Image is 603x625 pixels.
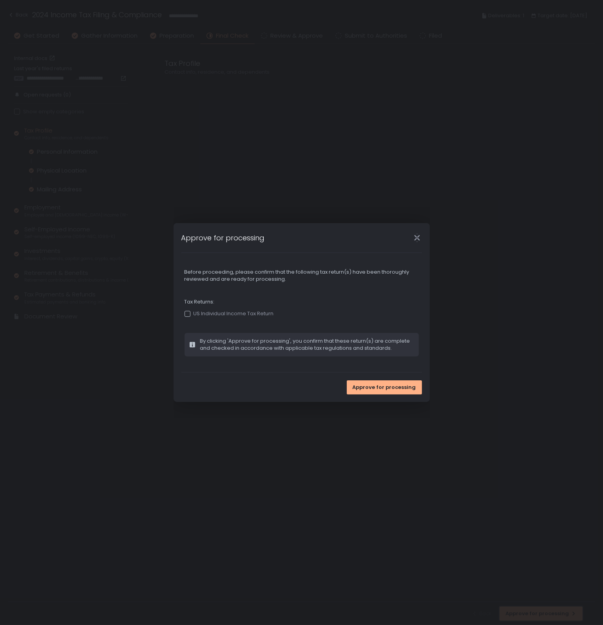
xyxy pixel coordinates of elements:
[181,233,265,243] h1: Approve for processing
[405,233,430,242] div: Close
[200,338,414,352] span: By clicking 'Approve for processing', you confirm that these return(s) are complete and checked i...
[353,384,416,391] span: Approve for processing
[347,380,422,394] button: Approve for processing
[185,298,419,305] span: Tax Returns:
[185,269,419,283] span: Before proceeding, please confirm that the following tax return(s) have been thoroughly reviewed ...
